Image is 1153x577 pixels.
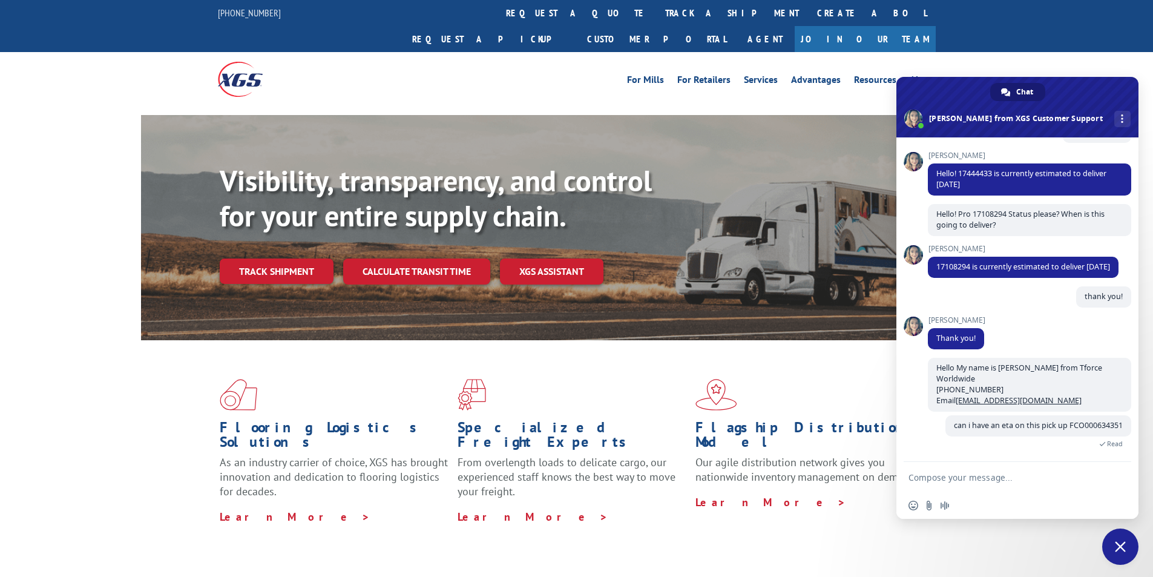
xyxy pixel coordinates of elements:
a: About [910,75,936,88]
a: Learn More > [220,510,370,524]
a: XGS ASSISTANT [500,259,603,285]
a: [EMAIL_ADDRESS][DOMAIN_NAME] [956,395,1082,406]
span: 17108294 is currently estimated to deliver [DATE] [936,262,1110,272]
span: [PERSON_NAME] [928,245,1119,253]
a: Learn More > [695,495,846,509]
span: Insert an emoji [908,501,918,510]
span: Audio message [940,501,950,510]
a: Agent [735,26,795,52]
div: More channels [1114,111,1131,127]
a: For Retailers [677,75,731,88]
span: Hello My name is [PERSON_NAME] from Tforce Worldwide [PHONE_NUMBER] Email [936,363,1102,406]
span: As an industry carrier of choice, XGS has brought innovation and dedication to flooring logistics... [220,455,448,498]
textarea: Compose your message... [908,472,1100,483]
span: Hello! 17444433 is currently estimated to deliver [DATE] [936,168,1106,190]
a: Customer Portal [578,26,735,52]
span: Thank you! [936,333,976,343]
a: Learn More > [458,510,608,524]
a: Advantages [791,75,841,88]
h1: Flagship Distribution Model [695,420,924,455]
p: From overlength loads to delicate cargo, our experienced staff knows the best way to move your fr... [458,455,686,509]
a: Track shipment [220,259,333,284]
a: Services [744,75,778,88]
a: For Mills [627,75,664,88]
a: [PHONE_NUMBER] [218,7,281,19]
b: Visibility, transparency, and control for your entire supply chain. [220,162,652,234]
span: [PERSON_NAME] [928,316,985,325]
h1: Flooring Logistics Solutions [220,420,448,455]
img: xgs-icon-focused-on-flooring-red [458,379,486,410]
span: Send a file [924,501,934,510]
span: Hello! Pro 17108294 Status please? When is this going to deliver? [936,209,1105,230]
a: Resources [854,75,896,88]
a: Join Our Team [795,26,936,52]
img: xgs-icon-flagship-distribution-model-red [695,379,737,410]
div: Close chat [1102,529,1138,565]
span: [PERSON_NAME] [928,151,1131,160]
a: Calculate transit time [343,259,490,285]
span: Read [1107,440,1123,448]
img: xgs-icon-total-supply-chain-intelligence-red [220,379,257,410]
span: can i have an eta on this pick up FCO000634351 [954,420,1123,430]
a: Request a pickup [403,26,578,52]
span: thank you! [1085,291,1123,302]
h1: Specialized Freight Experts [458,420,686,455]
span: Our agile distribution network gives you nationwide inventory management on demand. [695,455,918,484]
div: Chat [990,83,1045,101]
span: Chat [1016,83,1033,101]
